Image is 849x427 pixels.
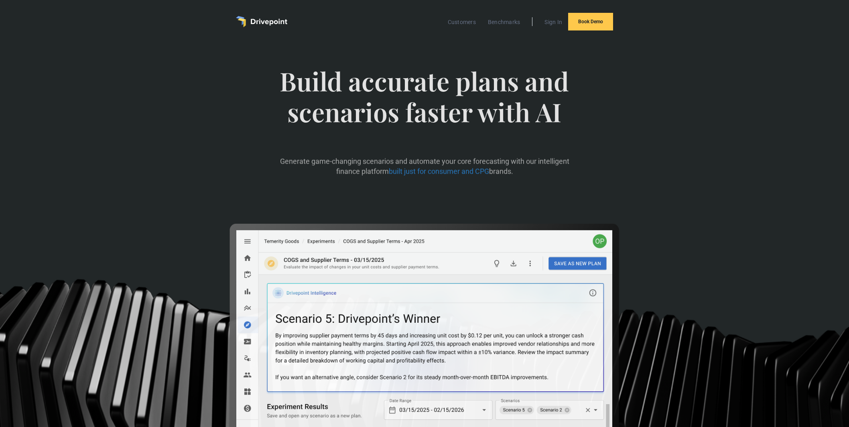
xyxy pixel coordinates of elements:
[388,167,489,175] span: built just for consumer and CPG
[444,17,480,27] a: Customers
[484,17,524,27] a: Benchmarks
[236,16,287,27] a: home
[278,156,572,176] p: Generate game-changing scenarios and automate your core forecasting with our intelligent finance ...
[568,13,613,30] a: Book Demo
[278,66,572,144] span: Build accurate plans and scenarios faster with AI
[540,17,566,27] a: Sign In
